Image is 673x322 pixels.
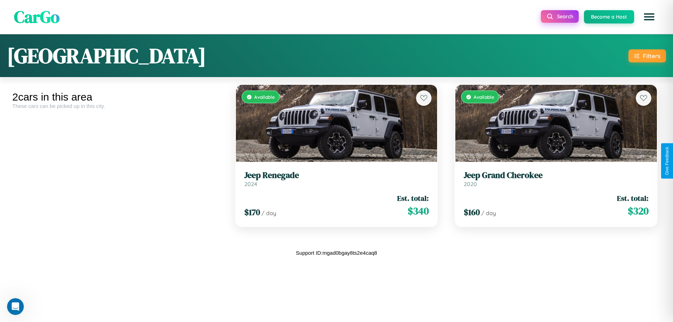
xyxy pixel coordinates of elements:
span: Search [557,13,573,20]
span: Available [254,94,275,100]
span: $ 320 [628,204,648,218]
span: $ 170 [244,206,260,218]
span: 2024 [244,180,257,187]
h1: [GEOGRAPHIC_DATA] [7,41,206,70]
div: These cars can be picked up in this city. [12,103,222,109]
span: / day [481,210,496,217]
a: Jeep Renegade2024 [244,170,429,187]
a: Jeep Grand Cherokee2020 [464,170,648,187]
span: Est. total: [397,193,429,203]
span: Available [474,94,494,100]
h3: Jeep Renegade [244,170,429,180]
button: Become a Host [584,10,634,23]
button: Search [541,10,579,23]
span: CarGo [14,5,60,28]
button: Filters [628,49,666,62]
h3: Jeep Grand Cherokee [464,170,648,180]
div: Filters [643,52,660,60]
iframe: Intercom live chat [7,298,24,315]
span: / day [261,210,276,217]
p: Support ID: mgad0bgay8ts2e4caq8 [296,248,377,258]
span: Est. total: [617,193,648,203]
span: 2020 [464,180,477,187]
button: Open menu [639,7,659,27]
span: $ 160 [464,206,480,218]
span: $ 340 [408,204,429,218]
div: 2 cars in this area [12,91,222,103]
div: Give Feedback [665,147,669,175]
